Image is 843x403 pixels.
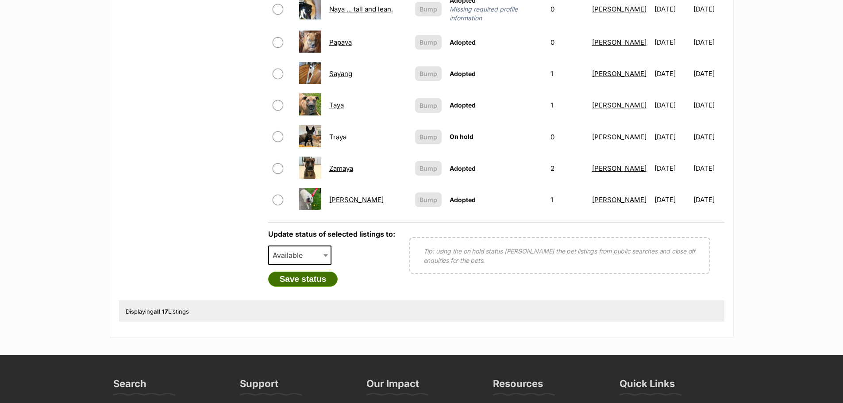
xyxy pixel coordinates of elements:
a: [PERSON_NAME] [592,164,647,173]
td: 2 [547,153,588,184]
label: Update status of selected listings to: [268,230,395,238]
td: [DATE] [651,184,693,215]
td: [DATE] [651,27,693,58]
a: Sayang [329,69,352,78]
a: [PERSON_NAME] [329,196,384,204]
td: [DATE] [693,58,724,89]
span: Bump [420,101,437,110]
span: Bump [420,4,437,14]
h3: Search [113,377,146,395]
td: 0 [547,27,588,58]
img: Zendaya [299,188,321,210]
a: [PERSON_NAME] [592,133,647,141]
td: 1 [547,184,588,215]
button: Bump [415,66,442,81]
td: [DATE] [693,153,724,184]
span: Adopted [450,38,476,46]
h3: Quick Links [620,377,675,395]
button: Bump [415,161,442,176]
td: [DATE] [651,122,693,152]
span: Bump [420,195,437,204]
span: Missing required profile information [450,5,543,23]
button: Bump [415,98,442,113]
td: [DATE] [651,58,693,89]
td: [DATE] [693,27,724,58]
h3: Resources [493,377,543,395]
a: [PERSON_NAME] [592,69,647,78]
span: Available [268,246,332,265]
span: On hold [450,133,473,140]
img: Sayang [299,62,321,84]
span: Bump [420,164,437,173]
td: 0 [547,122,588,152]
button: Bump [415,2,442,16]
span: Available [269,249,312,261]
span: Bump [420,69,437,78]
td: [DATE] [651,90,693,120]
button: Save status [268,272,338,287]
a: Papaya [329,38,352,46]
a: [PERSON_NAME] [592,101,647,109]
a: Naya ... tall and lean, [329,5,393,13]
img: Zamaya [299,157,321,179]
td: [DATE] [693,184,724,215]
td: [DATE] [693,90,724,120]
a: [PERSON_NAME] [592,38,647,46]
span: Bump [420,38,437,47]
h3: Our Impact [366,377,419,395]
span: Adopted [450,101,476,109]
td: [DATE] [651,153,693,184]
span: Adopted [450,196,476,203]
a: Zamaya [329,164,353,173]
span: Adopted [450,165,476,172]
p: Tip: using the on hold status [PERSON_NAME] the pet listings from public searches and close off e... [423,246,696,265]
td: 1 [547,58,588,89]
span: Displaying Listings [126,308,189,315]
span: Adopted [450,70,476,77]
a: [PERSON_NAME] [592,5,647,13]
button: Bump [415,130,442,144]
span: Bump [420,132,437,142]
img: Papaya [299,31,321,53]
a: Traya [329,133,346,141]
td: 1 [547,90,588,120]
a: [PERSON_NAME] [592,196,647,204]
td: [DATE] [693,122,724,152]
button: Bump [415,35,442,50]
img: Taya [299,93,321,115]
strong: all 17 [154,308,168,315]
a: Taya [329,101,344,109]
h3: Support [240,377,278,395]
button: Bump [415,192,442,207]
